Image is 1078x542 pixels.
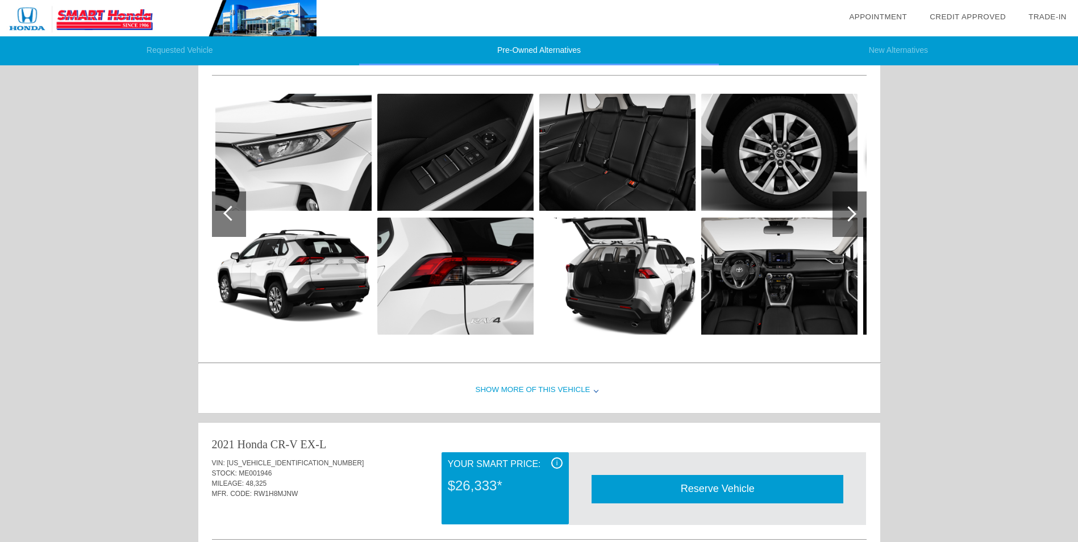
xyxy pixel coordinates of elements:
a: Trade-In [1029,12,1067,21]
span: VIN: [212,459,225,467]
img: toyota_20rav4xlepremsu5a_headlight [215,94,372,211]
img: toyota_20rav4xlepremsu5a_angularrear [215,218,372,335]
div: 2021 Honda CR-V [212,436,298,452]
span: [US_VEHICLE_IDENTIFICATION_NUMBER] [227,459,364,467]
span: 48,325 [246,480,267,487]
div: Quoted on [DATE] 11:14:06 AM [212,506,867,524]
div: i [551,457,563,469]
div: Show More of this Vehicle [198,368,880,413]
img: toyota_20rav4xlepremsu5a_tempcontrol [863,218,1019,335]
img: toyota_20rav4xlepremsu5a_dashboard [701,218,858,335]
img: toyota_20rav4xlepremsu5a_doorcontrols [377,94,534,211]
span: STOCK: [212,469,237,477]
div: $26,333* [448,471,563,501]
li: New Alternatives [719,36,1078,65]
a: Credit Approved [930,12,1006,21]
img: toyota_20rav4xlepremsu5a_engine [863,94,1019,211]
img: toyota_20rav4xlepremsu5a_rearseat [539,94,696,211]
div: EX-L [301,436,327,452]
li: Pre-Owned Alternatives [359,36,718,65]
span: ME001946 [239,469,272,477]
img: toyota_20rav4xlepremsu5a_taillight [377,218,534,335]
a: Appointment [849,12,907,21]
img: toyota_20rav4xlepremsu5a_wheelcap [701,94,858,211]
div: Reserve Vehicle [592,475,843,503]
img: toyota_20rav4xlepremsu5a_trunk [539,218,696,335]
div: Your Smart Price: [448,457,563,471]
span: RW1H8MJNW [254,490,298,498]
span: MFR. CODE: [212,490,252,498]
span: MILEAGE: [212,480,244,487]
